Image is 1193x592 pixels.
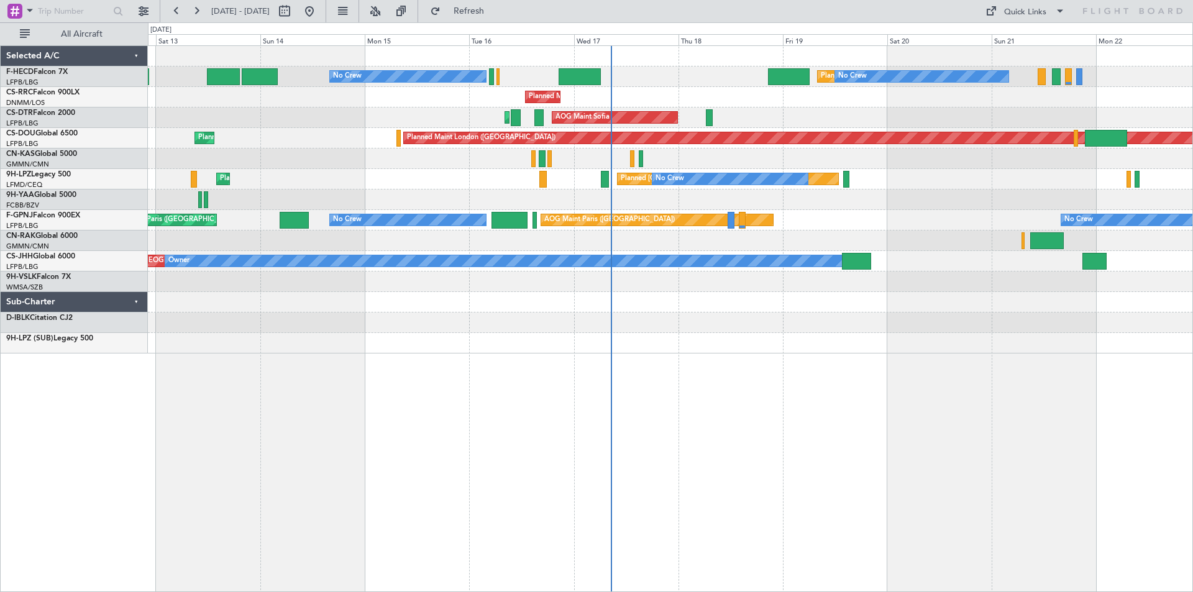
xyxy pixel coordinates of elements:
button: Quick Links [979,1,1071,21]
a: 9H-VSLKFalcon 7X [6,273,71,281]
a: WMSA/SZB [6,283,43,292]
div: Planned Maint Sofia [508,108,572,127]
div: Wed 17 [574,34,679,45]
div: AOG Maint Sofia [555,108,610,127]
a: GMMN/CMN [6,160,49,169]
div: [DATE] [150,25,171,35]
a: LFPB/LBG [6,262,39,271]
a: 9H-YAAGlobal 5000 [6,191,76,199]
div: Planned [GEOGRAPHIC_DATA] ([GEOGRAPHIC_DATA]) [621,170,797,188]
div: Planned Maint [GEOGRAPHIC_DATA] ([GEOGRAPHIC_DATA]) [821,67,1017,86]
a: D-IBLKCitation CJ2 [6,314,73,322]
div: No Crew [333,211,362,229]
div: Planned Maint Cannes ([GEOGRAPHIC_DATA]) [220,170,367,188]
a: LFPB/LBG [6,78,39,87]
a: CS-JHHGlobal 6000 [6,253,75,260]
span: CS-JHH [6,253,33,260]
a: GMMN/CMN [6,242,49,251]
a: CS-DTRFalcon 2000 [6,109,75,117]
a: LFPB/LBG [6,119,39,128]
a: CN-KASGlobal 5000 [6,150,77,158]
a: DNMM/LOS [6,98,45,107]
span: D-IBLK [6,314,30,322]
div: AOG Maint Paris ([GEOGRAPHIC_DATA]) [544,211,675,229]
a: CS-DOUGlobal 6500 [6,130,78,137]
span: F-HECD [6,68,34,76]
span: CN-KAS [6,150,35,158]
div: Owner [168,252,190,270]
div: Planned Maint [GEOGRAPHIC_DATA] ([GEOGRAPHIC_DATA]) [529,88,724,106]
span: 9H-LPZ [6,171,31,178]
div: No Crew [838,67,867,86]
div: Sun 21 [992,34,1096,45]
span: All Aircraft [32,30,131,39]
div: No Crew [656,170,684,188]
span: CN-RAK [6,232,35,240]
a: F-GPNJFalcon 900EX [6,212,80,219]
a: CN-RAKGlobal 6000 [6,232,78,240]
span: CS-DTR [6,109,33,117]
a: 9H-LPZ (SUB)Legacy 500 [6,335,93,342]
span: [DATE] - [DATE] [211,6,270,17]
div: Sat 20 [887,34,992,45]
a: F-HECDFalcon 7X [6,68,68,76]
a: FCBB/BZV [6,201,39,210]
span: 9H-VSLK [6,273,37,281]
a: CS-RRCFalcon 900LX [6,89,80,96]
span: F-GPNJ [6,212,33,219]
span: Refresh [443,7,495,16]
button: All Aircraft [14,24,135,44]
div: Mon 15 [365,34,469,45]
a: LFPB/LBG [6,139,39,148]
a: LFMD/CEQ [6,180,42,189]
span: CS-RRC [6,89,33,96]
div: Planned Maint London ([GEOGRAPHIC_DATA]) [407,129,555,147]
div: Fri 19 [783,34,887,45]
div: AOG Maint Paris ([GEOGRAPHIC_DATA]) [109,211,239,229]
span: 9H-LPZ (SUB) [6,335,53,342]
div: Planned Maint [GEOGRAPHIC_DATA] ([GEOGRAPHIC_DATA]) [198,129,394,147]
div: Sun 14 [260,34,365,45]
span: CS-DOU [6,130,35,137]
a: LFPB/LBG [6,221,39,230]
div: Thu 18 [679,34,783,45]
div: No Crew [1064,211,1093,229]
span: 9H-YAA [6,191,34,199]
div: Tue 16 [469,34,574,45]
a: 9H-LPZLegacy 500 [6,171,71,178]
input: Trip Number [38,2,109,20]
div: Sat 13 [156,34,260,45]
button: Refresh [424,1,499,21]
div: Quick Links [1004,6,1046,19]
div: No Crew [333,67,362,86]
